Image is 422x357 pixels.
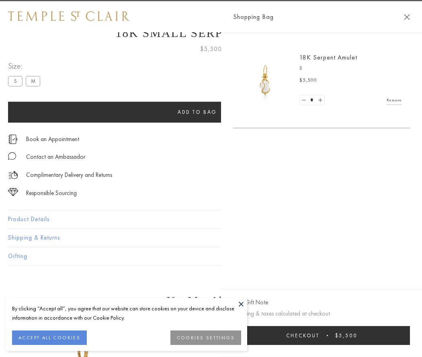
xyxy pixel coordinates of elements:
img: icon_appointment.svg [8,135,18,144]
h1: 18K Small Serpent Amulet [8,26,414,40]
img: icon_delivery.svg [8,170,18,180]
button: ACCEPT ALL COOKIES [12,330,87,345]
label: M [26,76,40,86]
span: $5,500 [299,76,317,84]
button: Add Gift Note [233,297,268,308]
button: Gifting [8,247,414,265]
img: P51836-E11SERPPV [241,56,289,105]
span: $5,500 [335,332,357,339]
span: Checkout [286,332,320,339]
button: Shipping & Returns [8,229,414,247]
span: Size: [8,59,43,73]
label: S [8,76,23,86]
p: S [299,64,402,72]
span: $5,500 [200,44,222,54]
h3: You May Also Like [20,294,402,307]
button: Add to bag [8,102,387,123]
a: 18K Serpent Amulet [299,53,357,62]
img: MessageIcon-01_2.svg [8,152,16,160]
button: Close Shopping Bag [404,14,410,20]
div: Contact an Ambassador [26,152,85,162]
a: Set quantity to 0 [300,95,308,105]
img: icon_sourcing.svg [8,188,18,196]
p: Shipping & taxes calculated at checkout [233,309,410,319]
button: COOKIES SETTINGS [170,330,241,345]
span: Shopping Bag [233,12,274,22]
p: Complimentary Delivery and Returns [26,170,112,180]
img: Temple St. Clair [8,11,129,21]
a: Remove [387,96,402,105]
a: Set quantity to 2 [316,95,324,105]
span: Add to bag [178,109,217,115]
a: Book an Appointment [26,135,79,144]
div: By clicking “Accept all”, you agree that our website can store cookies on your device and disclos... [12,304,241,322]
button: Checkout $5,500 [233,326,410,345]
div: Responsible Sourcing [26,188,77,198]
button: Product Details [8,210,414,228]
